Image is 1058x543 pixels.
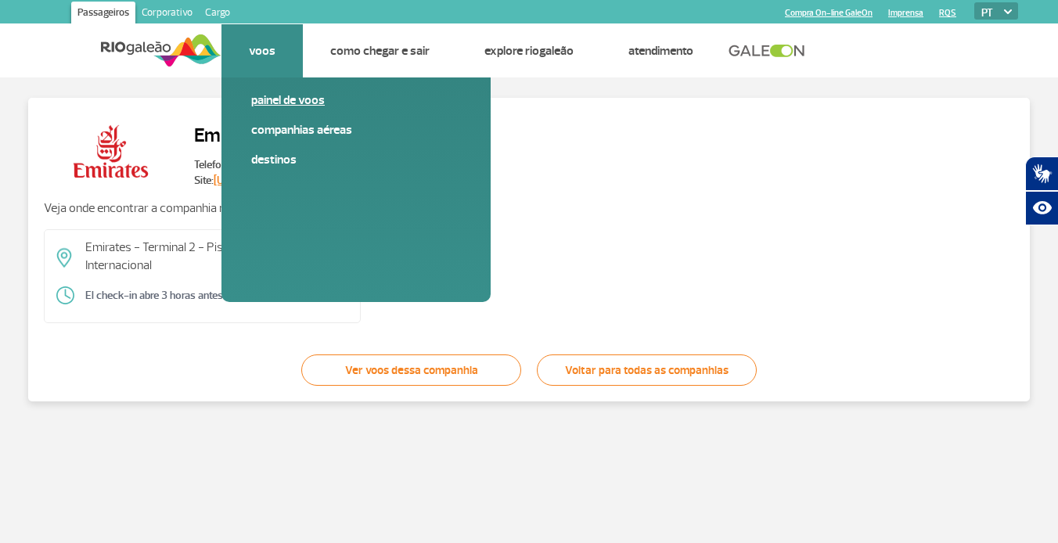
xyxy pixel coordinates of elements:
[330,43,430,59] a: Como chegar e sair
[194,157,332,173] span: Telefones: [PHONE_NUMBER]
[85,288,267,304] span: El check-in abre 3 horas antes del vuelo
[251,92,461,109] a: Painel de voos
[44,113,178,189] img: Emirates
[135,2,199,27] a: Corporativo
[71,2,135,27] a: Passageiros
[194,114,332,157] h2: Emirates
[537,354,757,386] a: Voltar para todas as companhias
[251,121,461,138] a: Companhias Aéreas
[85,239,348,274] p: Emirates - Terminal 2 - Piso 2 – Embarque Internacional
[301,354,521,386] a: Ver voos dessa companhia
[249,43,275,59] a: Voos
[251,151,461,168] a: Destinos
[888,8,923,18] a: Imprensa
[939,8,956,18] a: RQS
[628,43,693,59] a: Atendimento
[1025,191,1058,225] button: Abrir recursos assistivos.
[44,200,1014,217] p: Veja onde encontrar a companhia no aeroporto:
[214,174,321,187] a: [URL][DOMAIN_NAME]
[484,43,574,59] a: Explore RIOgaleão
[785,8,873,18] a: Compra On-line GaleOn
[194,173,332,189] span: Site:
[199,2,236,27] a: Cargo
[1025,156,1058,225] div: Plugin de acessibilidade da Hand Talk.
[1025,156,1058,191] button: Abrir tradutor de língua de sinais.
